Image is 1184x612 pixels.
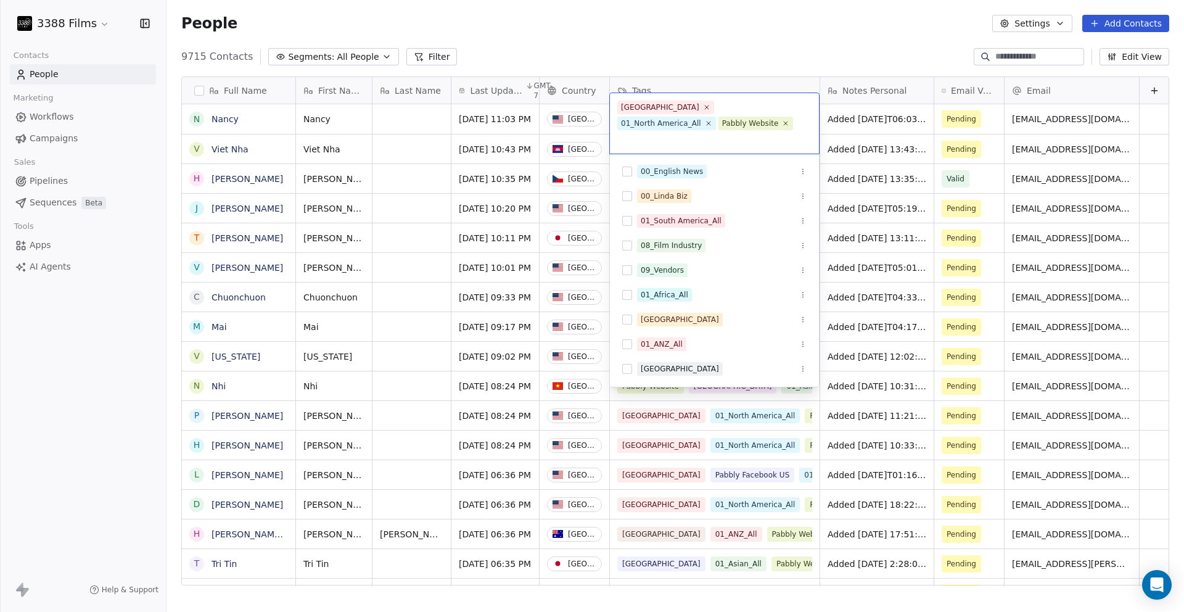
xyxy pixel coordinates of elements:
[641,215,721,226] div: 01_South America_All
[641,191,688,202] div: 00_Linda Biz
[641,166,703,177] div: 00_English News
[641,265,684,276] div: 09_Vendors
[641,314,719,325] div: [GEOGRAPHIC_DATA]
[641,363,719,374] div: [GEOGRAPHIC_DATA]
[641,240,702,251] div: 08_Film Industry
[722,118,779,129] div: Pabbly Website
[641,339,683,350] div: 01_ANZ_All
[621,102,699,113] div: [GEOGRAPHIC_DATA]
[641,289,688,300] div: 01_Africa_All
[621,118,701,129] div: 01_North America_All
